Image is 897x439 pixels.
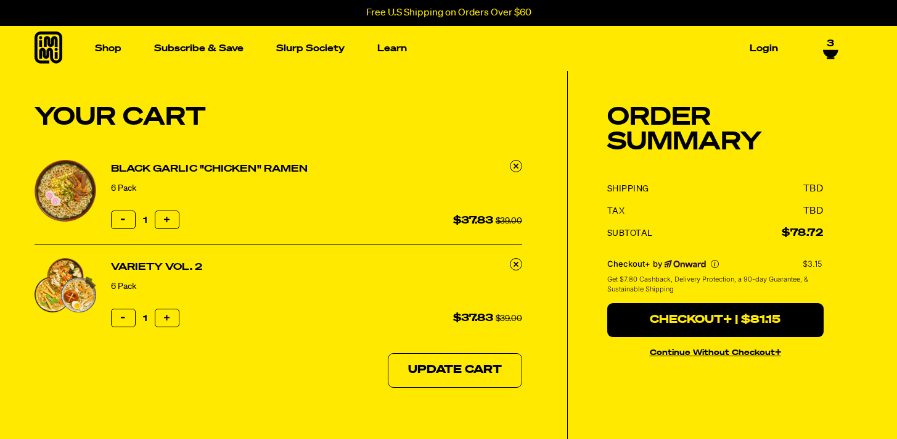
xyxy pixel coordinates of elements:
strong: $78.72 [782,228,823,238]
div: 6 Pack [111,280,202,293]
button: Update Cart [388,353,522,388]
dt: Subtotal [607,228,653,239]
a: Learn [372,39,412,58]
button: Checkout+ | $81.15 [607,303,824,338]
a: Subscribe & Save [149,39,248,58]
a: 3 [823,38,838,59]
a: Slurp Society [271,39,350,58]
span: Get $7.80 Cashback, Delivery Protection, a 90-day Guarantee, & Sustainable Shipping [607,274,821,295]
dt: Shipping [607,183,649,194]
span: by [653,259,662,269]
a: Black Garlic "Chicken" Ramen [111,162,308,177]
p: $3.15 [803,259,824,269]
s: $39.00 [496,314,522,323]
a: Variety Vol. 2 [111,260,202,275]
img: Black Garlic "Chicken" Ramen - 6 Pack [35,160,96,222]
span: $37.83 [453,314,493,324]
button: continue without Checkout+ [607,342,824,360]
p: Free U.S Shipping on Orders Over $60 [366,7,531,19]
input: quantity [111,309,179,328]
button: More info [711,260,719,268]
nav: Main navigation [90,26,783,71]
img: Variety Vol. 2 - 6 Pack [35,258,96,312]
input: quantity [111,211,179,230]
span: Checkout+ [607,259,650,269]
a: Shop [90,39,126,58]
span: $37.83 [453,216,493,226]
span: 3 [827,38,834,49]
dt: Tax [607,206,625,217]
s: $39.00 [496,217,522,225]
div: 6 Pack [111,182,308,195]
dd: TBD [803,183,824,194]
a: Login [745,39,783,58]
h1: Your Cart [35,106,522,130]
section: Checkout+ [607,250,824,303]
h2: Order Summary [607,106,824,155]
dd: TBD [803,206,824,217]
a: Powered by Onward [665,260,706,269]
